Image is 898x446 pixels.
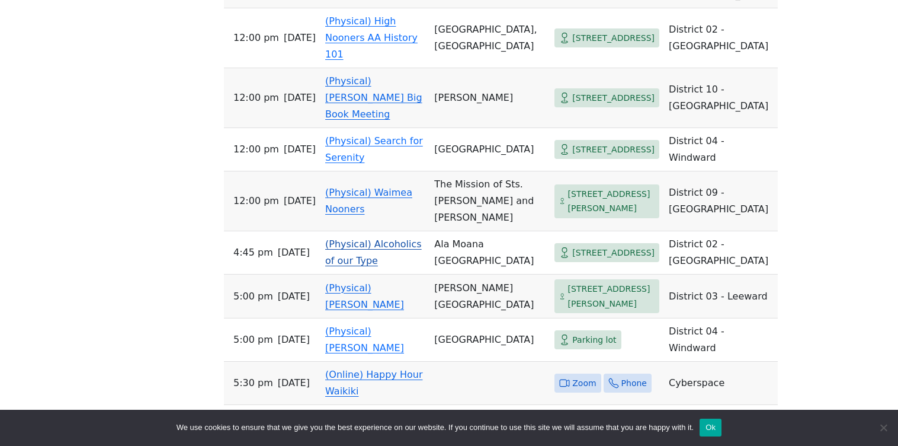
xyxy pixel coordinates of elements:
[572,333,616,348] span: Parking lot
[278,288,310,305] span: [DATE]
[233,375,273,391] span: 5:30 PM
[621,376,647,391] span: Phone
[177,422,694,434] span: We use cookies to ensure that we give you the best experience on our website. If you continue to ...
[278,244,310,261] span: [DATE]
[325,135,423,163] a: (Physical) Search for Serenity
[877,422,889,434] span: No
[572,376,596,391] span: Zoom
[233,141,279,158] span: 12:00 PM
[429,171,550,231] td: The Mission of Sts. [PERSON_NAME] and [PERSON_NAME]
[572,142,655,157] span: [STREET_ADDRESS]
[325,282,404,310] a: (Physical) [PERSON_NAME]
[429,8,550,68] td: [GEOGRAPHIC_DATA], [GEOGRAPHIC_DATA]
[233,244,273,261] span: 4:45 PM
[664,8,778,68] td: District 02 - [GEOGRAPHIC_DATA]
[284,30,316,46] span: [DATE]
[664,318,778,362] td: District 04 - Windward
[325,15,418,60] a: (Physical) High Nooners AA History 101
[278,332,310,348] span: [DATE]
[325,238,422,266] a: (Physical) Alcoholics of our Type
[664,171,778,231] td: District 09 - [GEOGRAPHIC_DATA]
[233,90,279,106] span: 12:00 PM
[233,30,279,46] span: 12:00 PM
[233,288,273,305] span: 5:00 PM
[572,246,655,260] span: [STREET_ADDRESS]
[233,332,273,348] span: 5:00 PM
[572,31,655,46] span: [STREET_ADDRESS]
[278,375,310,391] span: [DATE]
[325,187,412,215] a: (Physical) Waimea Nooners
[572,91,655,106] span: [STREET_ADDRESS]
[429,275,550,318] td: [PERSON_NAME][GEOGRAPHIC_DATA]
[233,193,279,209] span: 12:00 PM
[664,362,778,405] td: Cyberspace
[325,75,422,120] a: (Physical) [PERSON_NAME] Big Book Meeting
[568,187,655,216] span: [STREET_ADDRESS][PERSON_NAME]
[325,369,422,397] a: (Online) Happy Hour Waikiki
[568,282,655,311] span: [STREET_ADDRESS][PERSON_NAME]
[664,275,778,318] td: District 03 - Leeward
[664,68,778,128] td: District 10 - [GEOGRAPHIC_DATA]
[429,128,550,171] td: [GEOGRAPHIC_DATA]
[664,128,778,171] td: District 04 - Windward
[664,231,778,275] td: District 02 - [GEOGRAPHIC_DATA]
[700,419,721,437] button: Ok
[284,90,316,106] span: [DATE]
[429,318,550,362] td: [GEOGRAPHIC_DATA]
[325,326,404,353] a: (Physical) [PERSON_NAME]
[429,68,550,128] td: [PERSON_NAME]
[284,141,316,158] span: [DATE]
[429,231,550,275] td: Ala Moana [GEOGRAPHIC_DATA]
[284,193,316,209] span: [DATE]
